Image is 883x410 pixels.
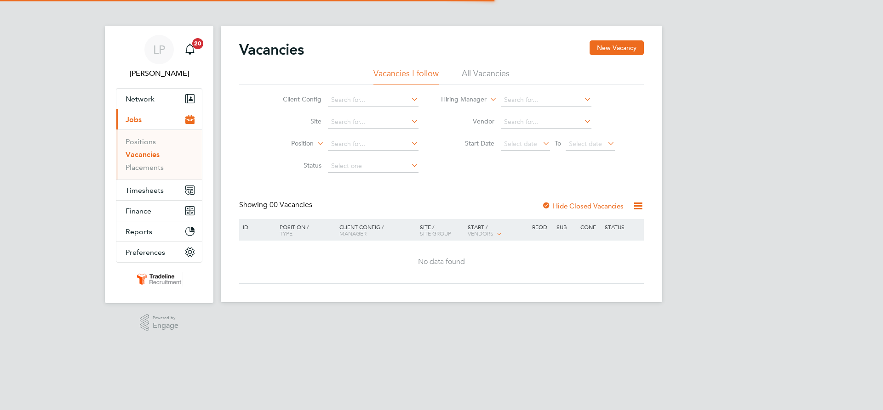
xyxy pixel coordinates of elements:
[241,219,273,235] div: ID
[328,94,419,107] input: Search for...
[552,137,564,149] span: To
[126,186,164,195] span: Timesheets
[269,95,321,103] label: Client Config
[181,35,199,64] a: 20
[269,117,321,125] label: Site
[116,35,202,79] a: LP[PERSON_NAME]
[530,219,554,235] div: Reqd
[140,314,179,331] a: Powered byEngage
[239,200,314,210] div: Showing
[153,322,178,330] span: Engage
[280,230,292,237] span: Type
[269,200,312,209] span: 00 Vacancies
[192,38,203,49] span: 20
[105,26,213,303] nav: Main navigation
[116,129,202,180] div: Jobs
[468,230,493,237] span: Vendors
[420,230,451,237] span: Site Group
[501,116,591,129] input: Search for...
[116,89,202,109] button: Network
[116,68,202,79] span: Lauren Pearson
[126,137,156,146] a: Positions
[126,207,151,215] span: Finance
[153,314,178,322] span: Powered by
[126,115,142,124] span: Jobs
[504,140,537,148] span: Select date
[126,150,160,159] a: Vacancies
[153,44,165,56] span: LP
[602,219,642,235] div: Status
[241,257,642,267] div: No data found
[373,68,439,84] li: Vacancies I follow
[434,95,487,104] label: Hiring Manager
[578,219,602,235] div: Conf
[590,40,644,55] button: New Vacancy
[441,117,494,125] label: Vendor
[273,219,337,241] div: Position /
[269,161,321,169] label: Status
[239,40,304,59] h2: Vacancies
[135,272,183,286] img: tradelinerecruitment-logo-retina.png
[126,248,165,257] span: Preferences
[465,219,530,242] div: Start /
[554,219,578,235] div: Sub
[116,109,202,129] button: Jobs
[126,227,152,236] span: Reports
[116,180,202,200] button: Timesheets
[116,272,202,286] a: Go to home page
[328,116,419,129] input: Search for...
[126,163,164,172] a: Placements
[441,139,494,147] label: Start Date
[418,219,466,241] div: Site /
[569,140,602,148] span: Select date
[116,242,202,262] button: Preferences
[542,202,624,210] label: Hide Closed Vacancies
[328,160,419,173] input: Select one
[339,230,367,237] span: Manager
[337,219,418,241] div: Client Config /
[462,68,510,84] li: All Vacancies
[501,94,591,107] input: Search for...
[116,201,202,221] button: Finance
[261,139,314,148] label: Position
[126,95,155,103] span: Network
[328,138,419,151] input: Search for...
[116,221,202,242] button: Reports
